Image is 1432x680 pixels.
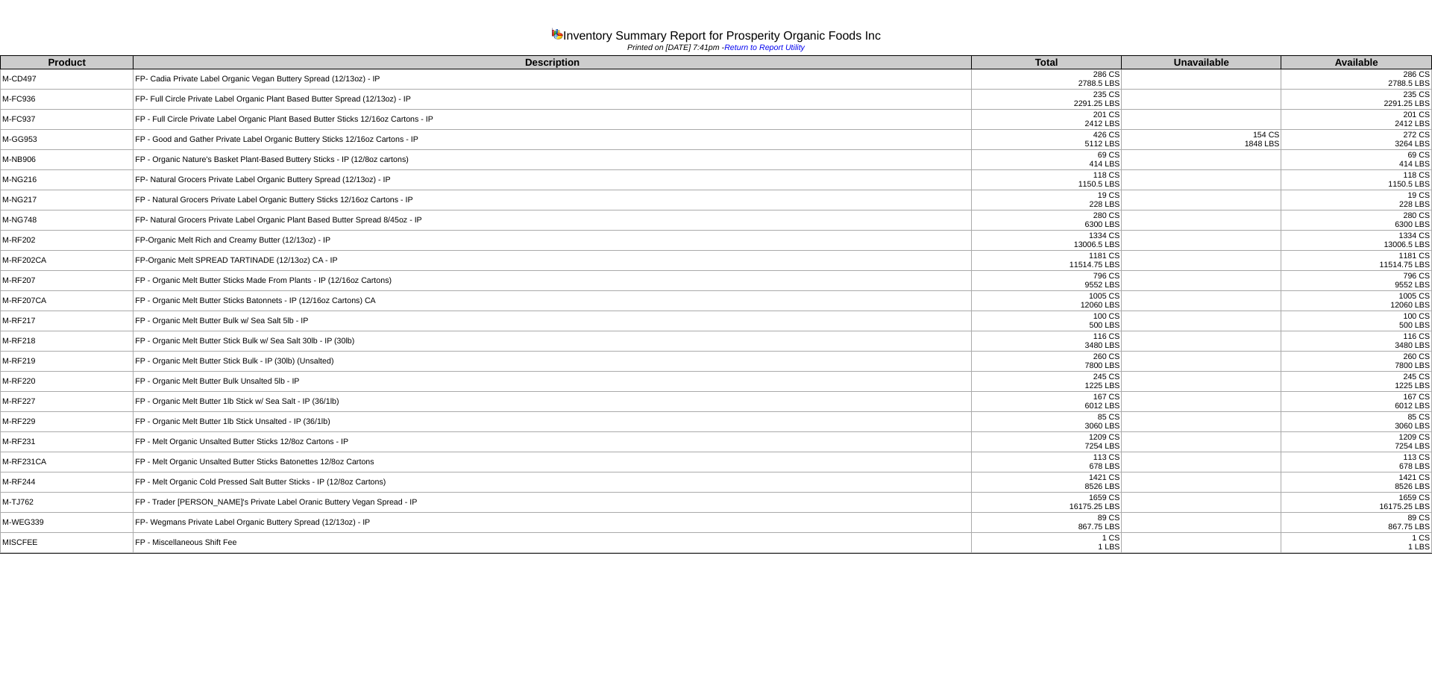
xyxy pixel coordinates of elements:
[971,432,1122,452] td: 1209 CS 7254 LBS
[1,533,134,553] td: MISCFEE
[134,533,972,553] td: FP - Miscellaneous Shift Fee
[1281,271,1432,291] td: 796 CS 9552 LBS
[724,43,805,52] a: Return to Report Utility
[1281,150,1432,170] td: 69 CS 414 LBS
[971,452,1122,472] td: 113 CS 678 LBS
[971,90,1122,110] td: 235 CS 2291.25 LBS
[1281,311,1432,331] td: 100 CS 500 LBS
[1,472,134,493] td: M-RF244
[1281,110,1432,130] td: 201 CS 2412 LBS
[134,472,972,493] td: FP - Melt Organic Cold Pressed Salt Butter Sticks - IP (12/8oz Cartons)
[134,251,972,271] td: FP-Organic Melt SPREAD TARTINADE (12/13oz) CA - IP
[134,412,972,432] td: FP - Organic Melt Butter 1lb Stick Unsalted - IP (36/1lb)
[971,251,1122,271] td: 1181 CS 11514.75 LBS
[971,130,1122,150] td: 426 CS 5112 LBS
[1281,493,1432,513] td: 1659 CS 16175.25 LBS
[1,412,134,432] td: M-RF229
[971,372,1122,392] td: 245 CS 1225 LBS
[134,432,972,452] td: FP - Melt Organic Unsalted Butter Sticks 12/8oz Cartons - IP
[1281,190,1432,210] td: 19 CS 228 LBS
[971,170,1122,190] td: 118 CS 1150.5 LBS
[971,311,1122,331] td: 100 CS 500 LBS
[971,472,1122,493] td: 1421 CS 8526 LBS
[134,452,972,472] td: FP - Melt Organic Unsalted Butter Sticks Batonettes 12/8oz Cartons
[1281,513,1432,533] td: 89 CS 867.75 LBS
[1122,130,1281,150] td: 154 CS 1848 LBS
[134,392,972,412] td: FP - Organic Melt Butter 1lb Stick w/ Sea Salt - IP (36/1lb)
[1,90,134,110] td: M-FC936
[971,533,1122,553] td: 1 CS 1 LBS
[971,231,1122,251] td: 1334 CS 13006.5 LBS
[134,130,972,150] td: FP - Good and Gather Private Label Organic Buttery Sticks 12/16oz Cartons - IP
[1,190,134,210] td: M-NG217
[1,56,134,69] th: Product
[134,513,972,533] td: FP- Wegmans Private Label Organic Buttery Spread (12/13oz) - IP
[1,513,134,533] td: M-WEG339
[1,170,134,190] td: M-NG216
[1,372,134,392] td: M-RF220
[134,56,972,69] th: Description
[971,352,1122,372] td: 260 CS 7800 LBS
[134,69,972,90] td: FP- Cadia Private Label Organic Vegan Buttery Spread (12/13oz) - IP
[971,331,1122,352] td: 116 CS 3480 LBS
[1281,412,1432,432] td: 85 CS 3060 LBS
[971,56,1122,69] th: Total
[971,210,1122,231] td: 280 CS 6300 LBS
[134,210,972,231] td: FP- Natural Grocers Private Label Organic Plant Based Butter Spread 8/45oz - IP
[1281,291,1432,311] td: 1005 CS 12060 LBS
[134,231,972,251] td: FP-Organic Melt Rich and Creamy Butter (12/13oz) - IP
[1281,452,1432,472] td: 113 CS 678 LBS
[1,150,134,170] td: M-NB906
[1281,210,1432,231] td: 280 CS 6300 LBS
[1281,69,1432,90] td: 286 CS 2788.5 LBS
[1,110,134,130] td: M-FC937
[1281,472,1432,493] td: 1421 CS 8526 LBS
[1,251,134,271] td: M-RF202CA
[971,412,1122,432] td: 85 CS 3060 LBS
[971,69,1122,90] td: 286 CS 2788.5 LBS
[134,170,972,190] td: FP- Natural Grocers Private Label Organic Buttery Spread (12/13oz) - IP
[1,291,134,311] td: M-RF207CA
[1,493,134,513] td: M-TJ762
[971,110,1122,130] td: 201 CS 2412 LBS
[1281,392,1432,412] td: 167 CS 6012 LBS
[134,271,972,291] td: FP - Organic Melt Butter Sticks Made From Plants - IP (12/16oz Cartons)
[1,331,134,352] td: M-RF218
[1,69,134,90] td: M-CD497
[134,352,972,372] td: FP - Organic Melt Butter Stick Bulk - IP (30lb) (Unsalted)
[1,352,134,372] td: M-RF219
[1,271,134,291] td: M-RF207
[1281,331,1432,352] td: 116 CS 3480 LBS
[1281,130,1432,150] td: 272 CS 3264 LBS
[134,90,972,110] td: FP- Full Circle Private Label Organic Plant Based Butter Spread (12/13oz) - IP
[971,150,1122,170] td: 69 CS 414 LBS
[1,210,134,231] td: M-NG748
[1,392,134,412] td: M-RF227
[134,291,972,311] td: FP - Organic Melt Butter Sticks Batonnets - IP (12/16oz Cartons) CA
[1,452,134,472] td: M-RF231CA
[971,513,1122,533] td: 89 CS 867.75 LBS
[1,130,134,150] td: M-GG953
[134,331,972,352] td: FP - Organic Melt Butter Stick Bulk w/ Sea Salt 30lb - IP (30lb)
[1281,251,1432,271] td: 1181 CS 11514.75 LBS
[1281,56,1432,69] th: Available
[971,190,1122,210] td: 19 CS 228 LBS
[971,291,1122,311] td: 1005 CS 12060 LBS
[1281,90,1432,110] td: 235 CS 2291.25 LBS
[1,432,134,452] td: M-RF231
[1281,352,1432,372] td: 260 CS 7800 LBS
[971,271,1122,291] td: 796 CS 9552 LBS
[1281,533,1432,553] td: 1 CS 1 LBS
[134,150,972,170] td: FP - Organic Nature's Basket Plant-Based Buttery Sticks - IP (12/8oz cartons)
[1,231,134,251] td: M-RF202
[134,493,972,513] td: FP - Trader [PERSON_NAME]'s Private Label Oranic Buttery Vegan Spread - IP
[1281,432,1432,452] td: 1209 CS 7254 LBS
[1,311,134,331] td: M-RF217
[1281,372,1432,392] td: 245 CS 1225 LBS
[971,392,1122,412] td: 167 CS 6012 LBS
[551,28,563,40] img: graph.gif
[134,372,972,392] td: FP - Organic Melt Butter Bulk Unsalted 5lb - IP
[1281,170,1432,190] td: 118 CS 1150.5 LBS
[134,190,972,210] td: FP - Natural Grocers Private Label Organic Buttery Sticks 12/16oz Cartons - IP
[971,493,1122,513] td: 1659 CS 16175.25 LBS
